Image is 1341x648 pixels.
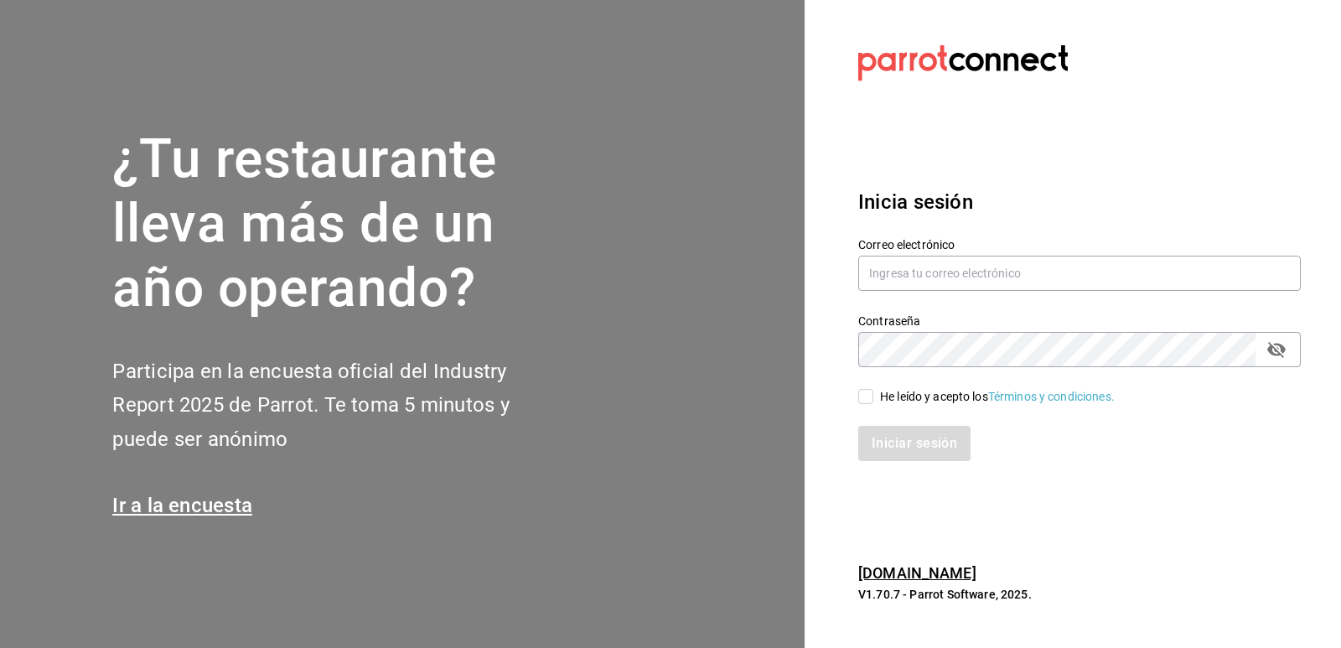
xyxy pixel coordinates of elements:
[988,390,1115,403] a: Términos y condiciones.
[1262,335,1291,364] button: passwordField
[858,564,976,582] a: [DOMAIN_NAME]
[880,388,1115,406] div: He leído y acepto los
[112,494,252,517] a: Ir a la encuesta
[858,256,1301,291] input: Ingresa tu correo electrónico
[112,127,565,320] h1: ¿Tu restaurante lleva más de un año operando?
[112,355,565,457] h2: Participa en la encuesta oficial del Industry Report 2025 de Parrot. Te toma 5 minutos y puede se...
[858,586,1301,603] p: V1.70.7 - Parrot Software, 2025.
[858,239,1301,251] label: Correo electrónico
[858,315,1301,327] label: Contraseña
[858,187,1301,217] h3: Inicia sesión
